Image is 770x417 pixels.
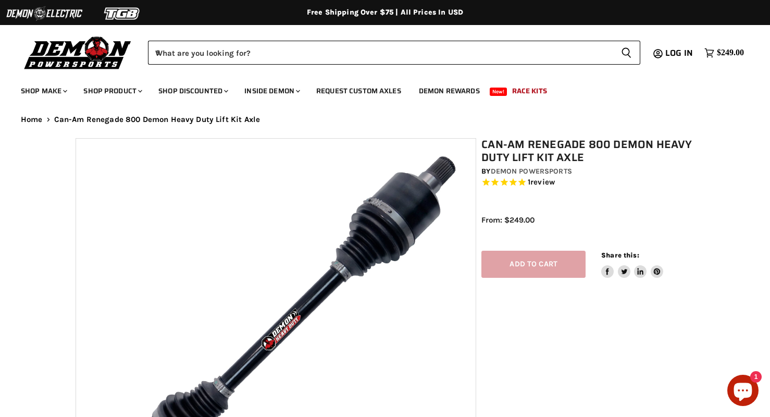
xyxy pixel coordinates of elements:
div: by [481,166,700,177]
a: Inside Demon [237,80,306,102]
ul: Main menu [13,76,741,102]
span: Share this: [601,251,639,259]
button: Search [613,41,640,65]
a: Shop Make [13,80,73,102]
span: Log in [665,46,693,59]
aside: Share this: [601,251,663,278]
a: Race Kits [504,80,555,102]
a: Demon Rewards [411,80,488,102]
img: Demon Powersports [21,34,135,71]
span: 1 reviews [528,178,555,187]
a: Shop Discounted [151,80,234,102]
span: $249.00 [717,48,744,58]
a: Log in [661,48,699,58]
img: Demon Electric Logo 2 [5,4,83,23]
span: From: $249.00 [481,215,535,225]
a: Home [21,115,43,124]
span: Can-Am Renegade 800 Demon Heavy Duty Lift Kit Axle [54,115,260,124]
a: Demon Powersports [491,167,572,176]
span: New! [490,88,507,96]
a: Shop Product [76,80,148,102]
form: Product [148,41,640,65]
span: Rated 5.0 out of 5 stars 1 reviews [481,177,700,188]
input: When autocomplete results are available use up and down arrows to review and enter to select [148,41,613,65]
a: $249.00 [699,45,749,60]
h1: Can-Am Renegade 800 Demon Heavy Duty Lift Kit Axle [481,138,700,164]
a: Request Custom Axles [308,80,409,102]
inbox-online-store-chat: Shopify online store chat [724,375,762,409]
span: review [530,178,555,187]
img: TGB Logo 2 [83,4,162,23]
